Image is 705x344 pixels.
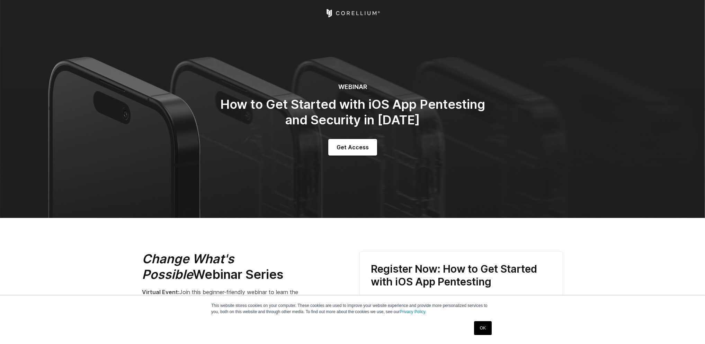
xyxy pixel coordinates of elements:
[214,83,491,91] h6: WEBINAR
[142,251,329,282] h2: Webinar Series
[214,97,491,128] h2: How to Get Started with iOS App Pentesting and Security in [DATE]
[371,295,397,301] span: First Name
[325,9,380,17] a: Corellium Home
[400,309,426,314] a: Privacy Policy.
[328,139,377,156] a: Get Access
[211,302,494,315] p: This website stores cookies on your computer. These cookies are used to improve your website expe...
[474,321,492,335] a: OK
[337,143,369,151] span: Get Access
[142,289,179,296] strong: Virtual Event:
[142,251,234,282] em: Change What's Possible
[371,263,552,289] h3: Register Now: How to Get Started with iOS App Pentesting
